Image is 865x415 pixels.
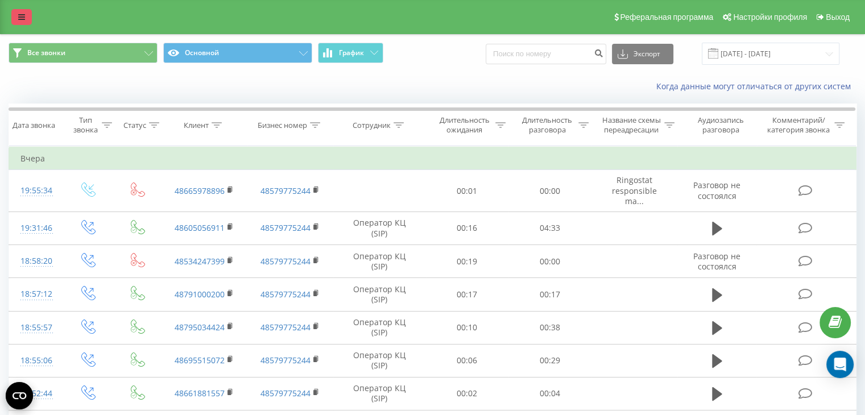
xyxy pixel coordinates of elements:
[333,211,426,244] td: Оператор КЦ (SIP)
[27,48,65,57] span: Все звонки
[20,250,51,272] div: 18:58:20
[620,13,713,22] span: Реферальная программа
[13,121,55,130] div: Дата звонка
[426,278,508,311] td: 00:17
[602,115,661,135] div: Название схемы переадресации
[175,355,225,366] a: 48695515072
[688,115,754,135] div: Аудиозапись разговора
[508,211,591,244] td: 04:33
[508,170,591,212] td: 00:00
[163,43,312,63] button: Основной
[20,180,51,202] div: 19:55:34
[9,43,158,63] button: Все звонки
[693,251,740,272] span: Разговор не состоялся
[508,311,591,344] td: 00:38
[508,245,591,278] td: 00:00
[318,43,383,63] button: График
[184,121,209,130] div: Клиент
[175,289,225,300] a: 48791000200
[20,350,51,372] div: 18:55:06
[826,351,854,378] div: Open Intercom Messenger
[260,289,311,300] a: 48579775244
[175,322,225,333] a: 48795034424
[508,278,591,311] td: 00:17
[656,81,856,92] a: Когда данные могут отличаться от других систем
[693,180,740,201] span: Разговор не состоялся
[175,388,225,399] a: 48661881557
[175,185,225,196] a: 48665978896
[733,13,807,22] span: Настройки профиля
[123,121,146,130] div: Статус
[260,388,311,399] a: 48579775244
[175,256,225,267] a: 48534247399
[826,13,850,22] span: Выход
[333,377,426,410] td: Оператор КЦ (SIP)
[9,147,856,170] td: Вчера
[426,344,508,377] td: 00:06
[765,115,831,135] div: Комментарий/категория звонка
[20,283,51,305] div: 18:57:12
[426,170,508,212] td: 00:01
[436,115,493,135] div: Длительность ожидания
[333,311,426,344] td: Оператор КЦ (SIP)
[508,344,591,377] td: 00:29
[426,377,508,410] td: 00:02
[339,49,364,57] span: График
[333,245,426,278] td: Оператор КЦ (SIP)
[508,377,591,410] td: 00:04
[519,115,576,135] div: Длительность разговора
[72,115,98,135] div: Тип звонка
[20,317,51,339] div: 18:55:57
[20,383,51,405] div: 18:52:44
[612,44,673,64] button: Экспорт
[486,44,606,64] input: Поиск по номеру
[426,211,508,244] td: 00:16
[426,311,508,344] td: 00:10
[333,278,426,311] td: Оператор КЦ (SIP)
[260,185,311,196] a: 48579775244
[333,344,426,377] td: Оператор КЦ (SIP)
[426,245,508,278] td: 00:19
[353,121,391,130] div: Сотрудник
[260,222,311,233] a: 48579775244
[20,217,51,239] div: 19:31:46
[258,121,307,130] div: Бизнес номер
[260,322,311,333] a: 48579775244
[175,222,225,233] a: 48605056911
[6,382,33,409] button: Open CMP widget
[260,256,311,267] a: 48579775244
[612,175,657,206] span: Ringostat responsible ma...
[260,355,311,366] a: 48579775244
